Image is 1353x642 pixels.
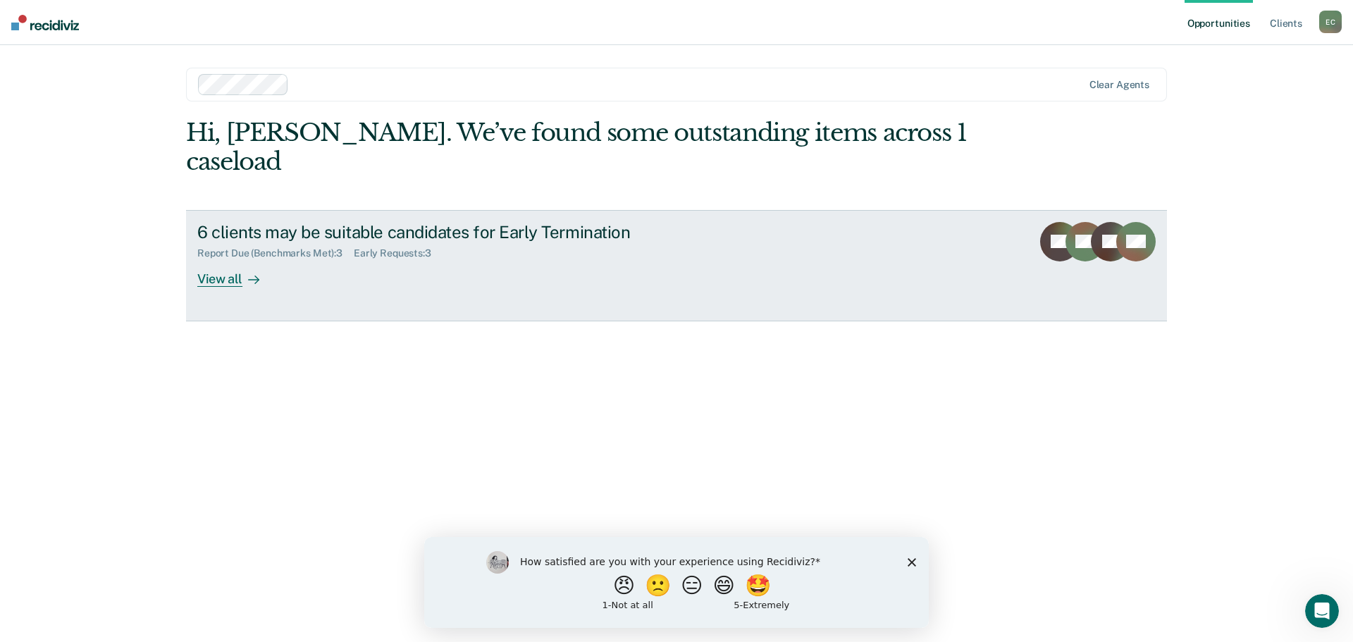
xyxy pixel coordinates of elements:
[197,259,276,287] div: View all
[1089,79,1149,91] div: Clear agents
[1319,11,1342,33] button: EC
[197,247,354,259] div: Report Due (Benchmarks Met) : 3
[354,247,443,259] div: Early Requests : 3
[197,222,692,242] div: 6 clients may be suitable candidates for Early Termination
[1319,11,1342,33] div: E C
[186,118,971,176] div: Hi, [PERSON_NAME]. We’ve found some outstanding items across 1 caseload
[424,537,929,628] iframe: Survey by Kim from Recidiviz
[186,210,1167,321] a: 6 clients may be suitable candidates for Early TerminationReport Due (Benchmarks Met):3Early Requ...
[1305,594,1339,628] iframe: Intercom live chat
[11,15,79,30] img: Recidiviz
